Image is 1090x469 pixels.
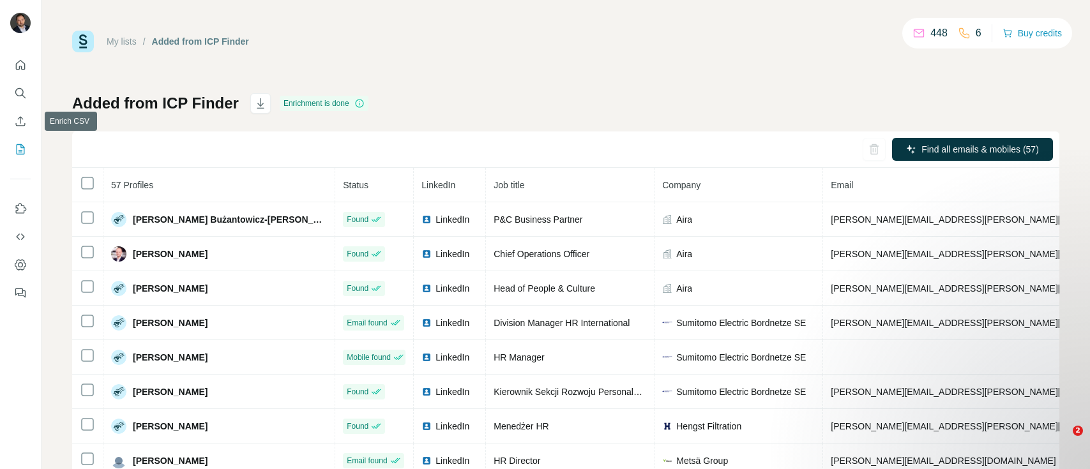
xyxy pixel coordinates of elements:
button: Use Surfe API [10,225,31,248]
span: Email [831,180,853,190]
span: [PERSON_NAME] [133,385,208,398]
img: Avatar [111,453,126,468]
img: company-logo [662,421,672,431]
button: Search [10,82,31,105]
div: Enrichment is done [280,96,368,111]
iframe: Intercom live chat [1047,426,1077,456]
button: Use Surfe on LinkedIn [10,197,31,220]
img: Surfe Logo [72,31,94,52]
span: [PERSON_NAME][EMAIL_ADDRESS][DOMAIN_NAME] [831,456,1056,466]
span: Found [347,386,368,398]
button: Enrich CSV [10,110,31,133]
div: Added from ICP Finder [152,35,249,48]
span: 57 Profiles [111,180,153,190]
img: company-logo [662,352,672,362]
img: company-logo [662,318,672,328]
span: LinkedIn [435,213,469,226]
span: [PERSON_NAME] [133,248,208,260]
a: My lists [107,36,137,47]
h1: Added from ICP Finder [72,93,239,114]
img: Avatar [111,384,126,399]
span: [PERSON_NAME] [133,420,208,433]
span: Metsä Group [676,454,728,467]
span: Find all emails & mobiles (57) [921,143,1039,156]
span: [PERSON_NAME] [133,454,208,467]
button: Quick start [10,54,31,77]
span: Status [343,180,368,190]
span: LinkedIn [435,282,469,295]
span: Chief Operations Officer [494,249,589,259]
span: LinkedIn [435,420,469,433]
span: Found [347,421,368,432]
span: LinkedIn [435,248,469,260]
button: Feedback [10,281,31,304]
span: Hengst Filtration [676,420,741,433]
span: P&C Business Partner [494,214,582,225]
span: [PERSON_NAME] Bużantowicz-[PERSON_NAME] [133,213,327,226]
span: Found [347,248,368,260]
img: LinkedIn logo [421,352,432,362]
span: HR Manager [494,352,544,362]
img: Avatar [111,281,126,296]
span: LinkedIn [435,454,469,467]
img: Avatar [10,13,31,33]
span: LinkedIn [435,351,469,364]
img: Avatar [111,350,126,365]
button: Dashboard [10,253,31,276]
p: 448 [930,26,948,41]
span: Sumitomo Electric Bordnetze SE [676,385,806,398]
span: Aira [676,213,692,226]
span: Sumitomo Electric Bordnetze SE [676,351,806,364]
span: [PERSON_NAME] [133,282,208,295]
span: LinkedIn [435,385,469,398]
span: Found [347,214,368,225]
span: Division Manager HR International [494,318,630,328]
span: [PERSON_NAME] [133,351,208,364]
img: LinkedIn logo [421,283,432,294]
img: company-logo [662,458,672,463]
span: Aira [676,248,692,260]
span: Aira [676,282,692,295]
span: [PERSON_NAME] [133,316,208,329]
img: LinkedIn logo [421,387,432,397]
span: Menedżer HR [494,421,549,431]
span: Head of People & Culture [494,283,595,294]
span: Email found [347,455,387,466]
span: Email found [347,317,387,329]
span: Kierownik Sekcji Rozwoju Personalnego, Sekcji Rekrutacji i Sekcji Komunikacji [494,387,806,397]
span: Sumitomo Electric Bordnetze SE [676,316,806,329]
span: 2 [1073,426,1083,436]
img: LinkedIn logo [421,456,432,466]
img: LinkedIn logo [421,318,432,328]
img: Avatar [111,315,126,331]
img: LinkedIn logo [421,421,432,431]
span: Company [662,180,700,190]
button: My lists [10,138,31,161]
button: Buy credits [1003,24,1062,42]
span: LinkedIn [421,180,455,190]
span: HR Director [494,456,540,466]
li: / [143,35,146,48]
img: Avatar [111,212,126,227]
span: Mobile found [347,352,391,363]
img: company-logo [662,387,672,397]
span: Found [347,283,368,294]
button: Find all emails & mobiles (57) [892,138,1053,161]
img: LinkedIn logo [421,214,432,225]
span: LinkedIn [435,316,469,329]
img: Avatar [111,419,126,434]
img: LinkedIn logo [421,249,432,259]
img: Avatar [111,246,126,262]
span: Job title [494,180,524,190]
p: 6 [976,26,981,41]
